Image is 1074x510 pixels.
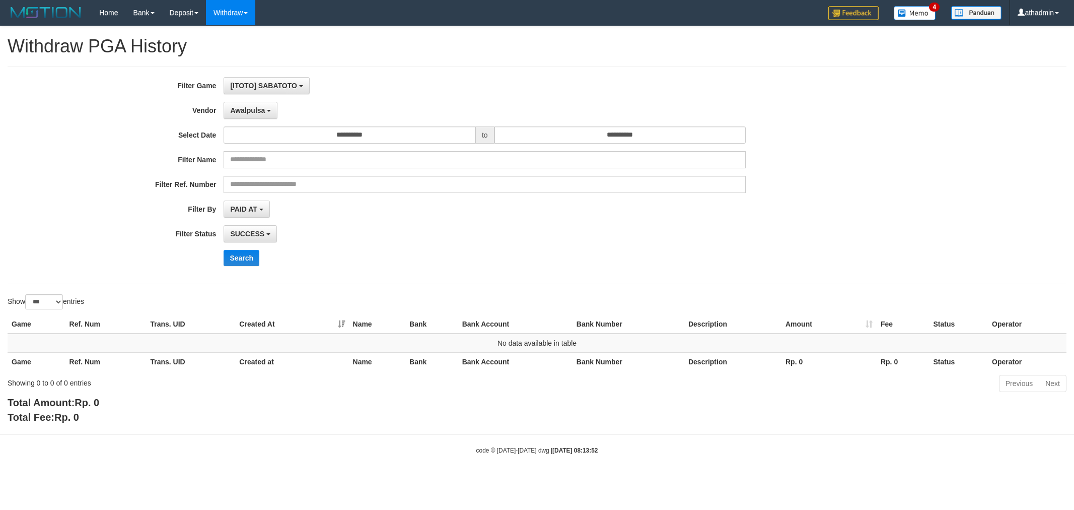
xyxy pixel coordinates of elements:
img: Feedback.jpg [828,6,879,20]
th: Status [929,352,988,371]
a: Next [1039,375,1066,392]
a: Previous [999,375,1039,392]
button: [ITOTO] SABATOTO [224,77,309,94]
th: Name [349,352,406,371]
th: Created at [235,352,348,371]
button: Awalpulsa [224,102,277,119]
th: Trans. UID [146,352,235,371]
label: Show entries [8,294,84,309]
th: Operator [988,315,1066,334]
th: Ref. Num [65,315,147,334]
span: 4 [929,3,940,12]
th: Ref. Num [65,352,147,371]
span: SUCCESS [230,230,264,238]
th: Trans. UID [146,315,235,334]
span: [ITOTO] SABATOTO [230,82,297,90]
div: Showing 0 to 0 of 0 entries [8,374,440,388]
small: code © [DATE]-[DATE] dwg | [476,447,598,454]
th: Bank Number [572,352,684,371]
h1: Withdraw PGA History [8,36,1066,56]
th: Game [8,352,65,371]
th: Status [929,315,988,334]
span: Rp. 0 [54,412,79,423]
th: Bank [405,315,458,334]
th: Description [684,352,781,371]
span: Awalpulsa [230,106,265,114]
th: Name [349,315,406,334]
button: Search [224,250,259,266]
select: Showentries [25,294,63,309]
th: Created At: activate to sort column ascending [235,315,348,334]
b: Total Fee: [8,412,79,423]
th: Fee [877,315,929,334]
th: Game [8,315,65,334]
td: No data available in table [8,334,1066,353]
th: Description [684,315,781,334]
span: to [475,126,494,144]
img: MOTION_logo.png [8,5,84,20]
span: PAID AT [230,205,257,213]
th: Amount: activate to sort column ascending [781,315,877,334]
th: Rp. 0 [877,352,929,371]
button: SUCCESS [224,225,277,242]
th: Rp. 0 [781,352,877,371]
b: Total Amount: [8,397,99,408]
button: PAID AT [224,201,269,218]
th: Bank Number [572,315,684,334]
th: Bank Account [458,352,572,371]
strong: [DATE] 08:13:52 [552,447,598,454]
th: Bank Account [458,315,572,334]
th: Operator [988,352,1066,371]
span: Rp. 0 [75,397,99,408]
img: panduan.png [951,6,1001,20]
img: Button%20Memo.svg [894,6,936,20]
th: Bank [405,352,458,371]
